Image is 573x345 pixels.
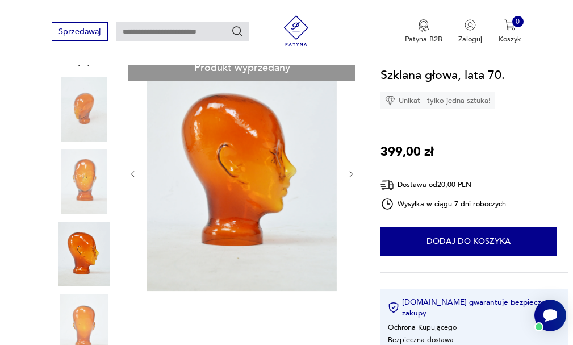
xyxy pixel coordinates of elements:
[405,19,442,44] button: Patyna B2B
[405,34,442,44] p: Patyna B2B
[418,19,429,32] img: Ikona medalu
[458,19,482,44] button: Zaloguj
[458,34,482,44] p: Zaloguj
[380,142,434,161] p: 399,00 zł
[52,149,116,214] img: Zdjęcie produktu Szklana głowa, lata 70.
[52,77,116,142] img: Zdjęcie produktu Szklana głowa, lata 70.
[52,29,108,36] a: Sprzedawaj
[388,335,454,345] li: Bezpieczna dostawa
[128,56,355,81] div: Produkt wyprzedany
[388,322,457,332] li: Ochrona Kupującego
[147,56,337,292] img: Zdjęcie produktu Szklana głowa, lata 70.
[380,65,505,85] h1: Szklana głowa, lata 70.
[231,25,244,38] button: Szukaj
[465,19,476,31] img: Ikonka użytkownika
[385,96,395,106] img: Ikona diamentu
[405,19,442,44] a: Ikona medaluPatyna B2B
[512,16,524,27] div: 0
[380,178,507,192] div: Dostawa od 20,00 PLN
[380,227,557,256] button: Dodaj do koszyka
[277,15,315,46] img: Patyna - sklep z meblami i dekoracjami vintage
[499,19,521,44] button: 0Koszyk
[388,302,399,313] img: Ikona certyfikatu
[504,19,516,31] img: Ikona koszyka
[380,197,507,211] div: Wysyłka w ciągu 7 dni roboczych
[534,300,566,331] iframe: Smartsupp widget button
[380,178,394,192] img: Ikona dostawy
[499,34,521,44] p: Koszyk
[388,297,561,318] button: [DOMAIN_NAME] gwarantuje bezpieczne zakupy
[52,22,108,41] button: Sprzedawaj
[52,222,116,286] img: Zdjęcie produktu Szklana głowa, lata 70.
[380,93,495,110] div: Unikat - tylko jedna sztuka!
